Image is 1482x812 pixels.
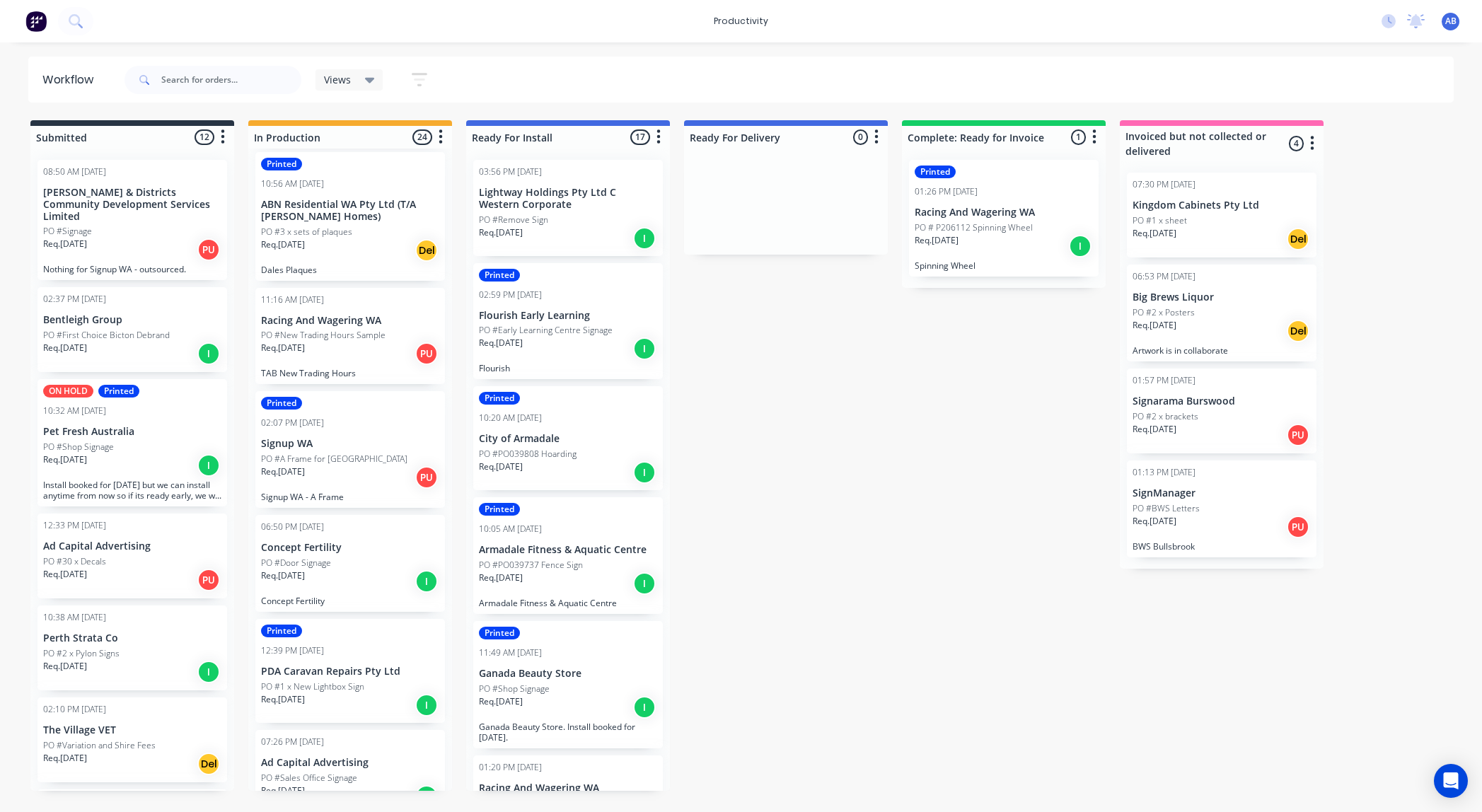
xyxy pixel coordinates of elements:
[43,739,156,752] p: PO #Variation and Shire Fees
[1133,395,1311,407] p: Signarama Burswood
[25,11,47,32] img: Factory
[1133,291,1311,303] p: Big Brews Liquor
[261,238,305,251] p: Req. [DATE]
[479,503,520,516] div: Printed
[1133,374,1196,387] div: 01:57 PM [DATE]
[1127,460,1316,557] div: 01:13 PM [DATE]SignManagerPO #BWS LettersReq.[DATE]PUBWS Bullsbrook
[479,289,542,301] div: 02:59 PM [DATE]
[479,310,657,322] p: Flourish Early Learning
[43,752,87,765] p: Req. [DATE]
[915,207,1093,219] p: Racing And Wagering WA
[43,385,93,398] div: ON HOLD
[479,646,542,659] div: 11:49 AM [DATE]
[473,160,663,256] div: 03:56 PM [DATE]Lightway Holdings Pty Ltd C Western CorporatePO #Remove SignReq.[DATE]I
[261,693,305,706] p: Req. [DATE]
[415,785,438,808] div: I
[43,225,92,238] p: PO #Signage
[473,263,663,380] div: Printed02:59 PM [DATE]Flourish Early LearningPO #Early Learning Centre SignageReq.[DATE]IFlourish
[43,426,221,438] p: Pet Fresh Australia
[479,214,548,226] p: PO #Remove Sign
[415,694,438,717] div: I
[43,166,106,178] div: 08:50 AM [DATE]
[1133,319,1176,332] p: Req. [DATE]
[261,521,324,533] div: 06:50 PM [DATE]
[255,619,445,723] div: Printed12:39 PM [DATE]PDA Caravan Repairs Pty LtdPO #1 x New Lightbox SignReq.[DATE]I
[197,569,220,591] div: PU
[261,666,439,678] p: PDA Caravan Repairs Pty Ltd
[43,314,221,326] p: Bentleigh Group
[479,683,550,695] p: PO #Shop Signage
[479,433,657,445] p: City of Armadale
[43,647,120,660] p: PO #2 x Pylon Signs
[98,385,139,398] div: Printed
[479,572,523,584] p: Req. [DATE]
[1133,270,1196,283] div: 06:53 PM [DATE]
[479,324,613,337] p: PO #Early Learning Centre Signage
[1287,320,1309,342] div: Del
[479,695,523,708] p: Req. [DATE]
[915,166,956,178] div: Printed
[1133,178,1196,191] div: 07:30 PM [DATE]
[197,342,220,365] div: I
[479,337,523,349] p: Req. [DATE]
[1445,15,1457,28] span: AB
[1133,502,1200,515] p: PO #BWS Letters
[633,696,656,719] div: I
[43,293,106,306] div: 02:37 PM [DATE]
[43,238,87,250] p: Req. [DATE]
[43,568,87,581] p: Req. [DATE]
[479,627,520,639] div: Printed
[261,178,324,190] div: 10:56 AM [DATE]
[43,540,221,552] p: Ad Capital Advertising
[479,448,577,460] p: PO #PO039808 Hoarding
[415,570,438,593] div: I
[43,441,114,453] p: PO #Shop Signage
[479,598,657,608] p: Armadale Fitness & Aquatic Centre
[161,66,301,94] input: Search for orders...
[479,668,657,680] p: Ganada Beauty Store
[43,405,106,417] div: 10:32 AM [DATE]
[255,152,445,281] div: Printed10:56 AM [DATE]ABN Residential WA Pty Ltd (T/A [PERSON_NAME] Homes)PO #3 x sets of plaques...
[37,514,227,598] div: 12:33 PM [DATE]Ad Capital AdvertisingPO #30 x DecalsReq.[DATE]PU
[261,784,305,797] p: Req. [DATE]
[43,342,87,354] p: Req. [DATE]
[261,492,439,502] p: Signup WA - A Frame
[479,363,657,373] p: Flourish
[915,221,1033,234] p: PO # P206112 Spinning Wheel
[43,329,170,342] p: PO #First Choice Bicton Debrand
[261,226,352,238] p: PO #3 x sets of plaques
[197,454,220,477] div: I
[473,497,663,614] div: Printed10:05 AM [DATE]Armadale Fitness & Aquatic CentrePO #PO039737 Fence SignReq.[DATE]IArmadale...
[479,761,542,774] div: 01:20 PM [DATE]
[1127,173,1316,257] div: 07:30 PM [DATE]Kingdom Cabinets Pty LtdPO #1 x sheetReq.[DATE]Del
[43,724,221,736] p: The Village VET
[197,753,220,775] div: Del
[633,572,656,595] div: I
[261,680,364,693] p: PO #1 x New Lightbox Sign
[261,596,439,606] p: Concept Fertility
[261,368,439,378] p: TAB New Trading Hours
[479,269,520,282] div: Printed
[255,391,445,508] div: Printed02:07 PM [DATE]Signup WAPO #A Frame for [GEOGRAPHIC_DATA]Req.[DATE]PUSignup WA - A Frame
[42,71,100,88] div: Workflow
[479,412,542,424] div: 10:20 AM [DATE]
[415,239,438,262] div: Del
[633,227,656,250] div: I
[261,644,324,657] div: 12:39 PM [DATE]
[1069,235,1092,257] div: I
[915,185,978,198] div: 01:26 PM [DATE]
[261,772,357,784] p: PO #Sales Office Signage
[473,386,663,490] div: Printed10:20 AM [DATE]City of ArmadalePO #PO039808 HoardingReq.[DATE]I
[415,342,438,365] div: PU
[473,621,663,748] div: Printed11:49 AM [DATE]Ganada Beauty StorePO #Shop SignageReq.[DATE]IGanada Beauty Store. Install ...
[261,315,439,327] p: Racing And Wagering WA
[37,379,227,506] div: ON HOLDPrinted10:32 AM [DATE]Pet Fresh AustraliaPO #Shop SignageReq.[DATE]IInstall booked for [DA...
[37,287,227,372] div: 02:37 PM [DATE]Bentleigh GroupPO #First Choice Bicton DebrandReq.[DATE]I
[915,234,959,247] p: Req. [DATE]
[415,466,438,489] div: PU
[261,438,439,450] p: Signup WA
[479,392,520,405] div: Printed
[261,265,439,275] p: Dales Plaques
[261,342,305,354] p: Req. [DATE]
[261,542,439,554] p: Concept Fertility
